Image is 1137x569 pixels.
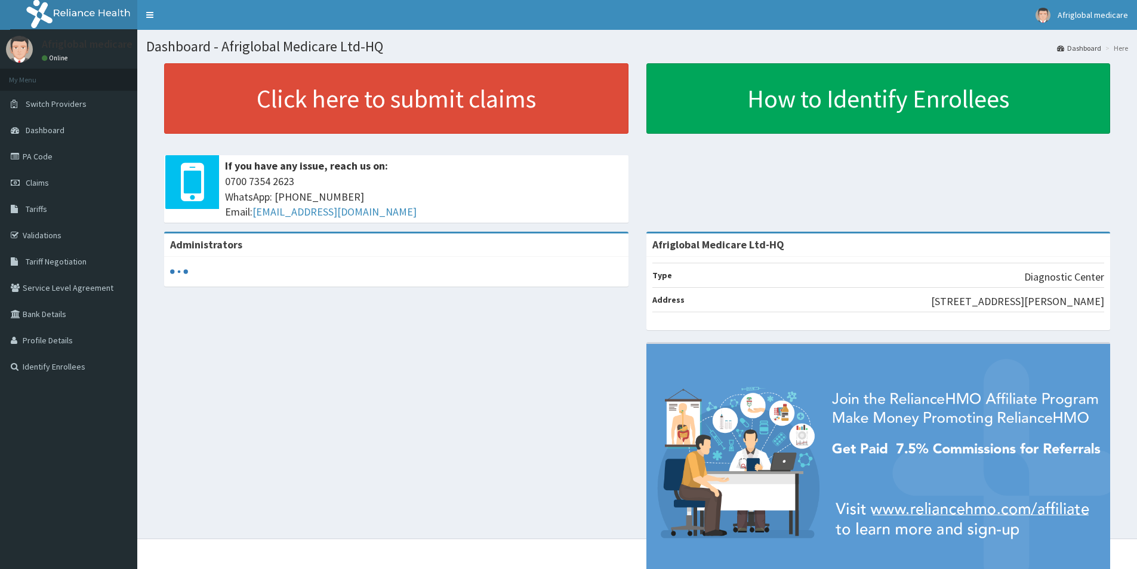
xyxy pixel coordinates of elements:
p: [STREET_ADDRESS][PERSON_NAME] [931,294,1104,309]
img: User Image [1036,8,1050,23]
span: Tariff Negotiation [26,256,87,267]
span: Switch Providers [26,99,87,109]
a: How to Identify Enrollees [646,63,1111,134]
span: Tariffs [26,204,47,214]
img: User Image [6,36,33,63]
p: Afriglobal medicare [42,39,133,50]
svg: audio-loading [170,263,188,281]
h1: Dashboard - Afriglobal Medicare Ltd-HQ [146,39,1128,54]
a: Online [42,54,70,62]
span: Claims [26,177,49,188]
span: Afriglobal medicare [1058,10,1128,20]
b: Type [652,270,672,281]
li: Here [1102,43,1128,53]
p: Diagnostic Center [1024,269,1104,285]
strong: Afriglobal Medicare Ltd-HQ [652,238,784,251]
b: If you have any issue, reach us on: [225,159,388,173]
a: Dashboard [1057,43,1101,53]
span: Dashboard [26,125,64,136]
span: 0700 7354 2623 WhatsApp: [PHONE_NUMBER] Email: [225,174,623,220]
a: [EMAIL_ADDRESS][DOMAIN_NAME] [252,205,417,219]
b: Administrators [170,238,242,251]
a: Click here to submit claims [164,63,628,134]
b: Address [652,294,685,305]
